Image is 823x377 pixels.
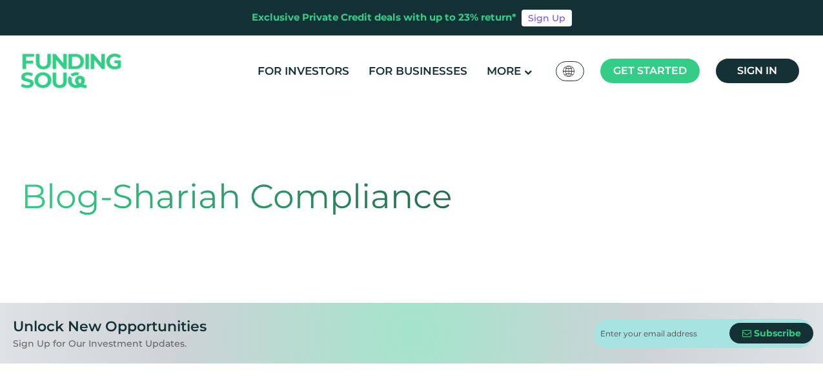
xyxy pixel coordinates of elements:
[716,59,799,83] a: Sign in
[13,337,207,351] div: Sign Up for Our Investment Updates.
[252,10,516,25] div: Exclusive Private Credit deals with up to 23% return*
[563,66,574,77] img: SA Flag
[8,39,135,104] img: Logo
[522,10,572,26] a: Sign Up
[737,64,777,77] span: Sign in
[21,177,802,217] h1: Blog-Shariah Compliance
[729,323,813,343] button: Subscribe
[254,61,352,82] a: For Investors
[754,327,801,339] span: Subscribe
[365,61,471,82] a: For Businesses
[613,64,687,77] span: Get started
[487,64,521,77] span: More
[13,316,207,337] div: Unlock New Opportunities
[600,319,729,348] input: Enter your email address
